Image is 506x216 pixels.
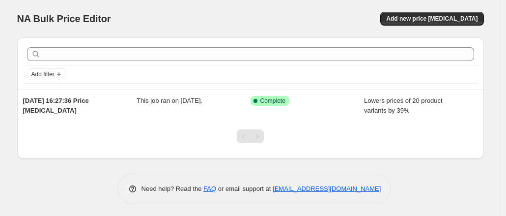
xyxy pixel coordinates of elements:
[17,13,111,24] span: NA Bulk Price Editor
[141,185,204,192] span: Need help? Read the
[237,129,264,143] nav: Pagination
[386,15,478,23] span: Add new price [MEDICAL_DATA]
[137,97,202,104] span: This job ran on [DATE].
[380,12,483,26] button: Add new price [MEDICAL_DATA]
[27,68,66,80] button: Add filter
[203,185,216,192] a: FAQ
[31,70,55,78] span: Add filter
[364,97,443,114] span: Lowers prices of 20 product variants by 39%
[216,185,273,192] span: or email support at
[260,97,285,105] span: Complete
[273,185,381,192] a: [EMAIL_ADDRESS][DOMAIN_NAME]
[23,97,89,114] span: [DATE] 16:27:36 Price [MEDICAL_DATA]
